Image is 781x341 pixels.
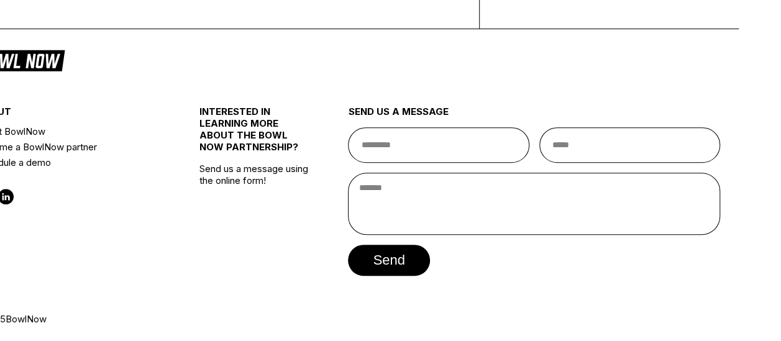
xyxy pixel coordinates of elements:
div: send us a message [348,106,720,127]
button: send [348,245,429,276]
div: Send us a message using the online form! [199,78,311,313]
div: INTERESTED IN LEARNING MORE ABOUT THE BOWL NOW PARTNERSHIP? [199,106,311,163]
